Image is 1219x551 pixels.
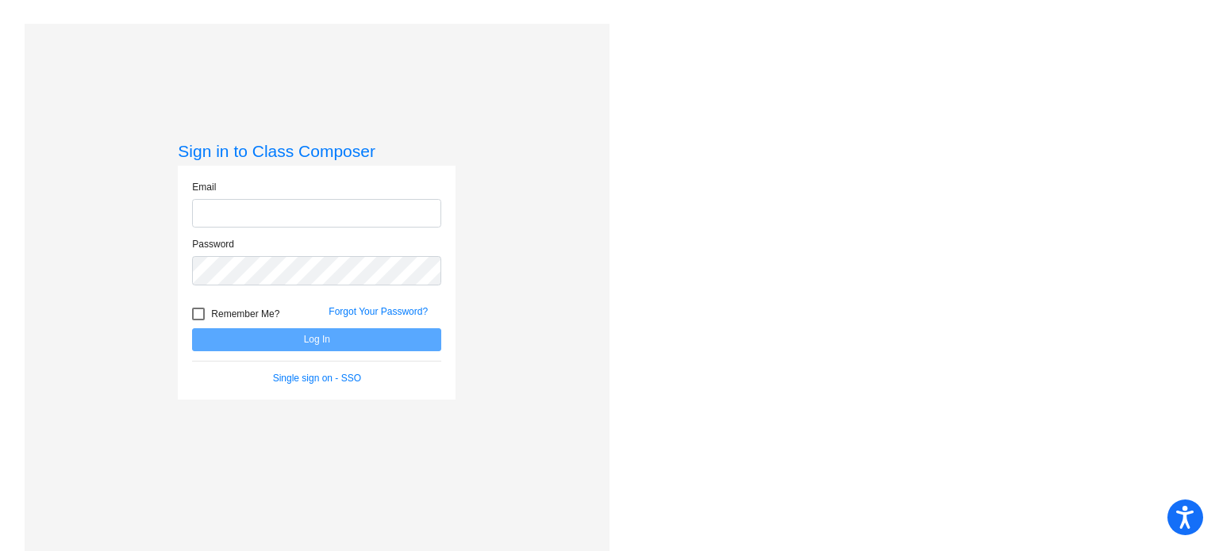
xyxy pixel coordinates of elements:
[329,306,428,317] a: Forgot Your Password?
[273,373,361,384] a: Single sign on - SSO
[178,141,456,161] h3: Sign in to Class Composer
[211,304,279,323] span: Remember Me?
[192,180,216,194] label: Email
[192,328,441,351] button: Log In
[192,237,234,251] label: Password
